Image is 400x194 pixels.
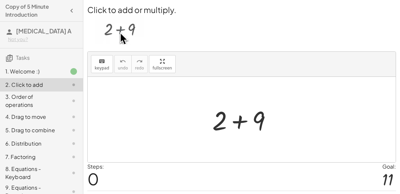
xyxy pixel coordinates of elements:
button: redoredo [131,55,148,73]
button: keyboardkeypad [91,55,113,73]
i: Task not started. [70,169,78,177]
div: Goal: [382,163,396,171]
i: keyboard [99,57,105,65]
div: 4. Drag to move [5,113,59,121]
span: [MEDICAL_DATA] A [16,27,71,35]
i: Task not started. [70,97,78,105]
img: acc24cad2d66776ab3378aca534db7173dae579742b331bb719a8ca59f72f8de.webp [95,15,144,44]
span: redo [135,66,144,70]
label: Steps: [87,163,104,170]
i: redo [136,57,143,65]
span: undo [118,66,128,70]
span: Tasks [16,54,30,61]
div: 5. Drag to combine [5,126,59,134]
i: Task finished. [70,67,78,75]
button: fullscreen [149,55,176,73]
span: fullscreen [153,66,172,70]
i: Task not started. [70,126,78,134]
div: 2. Click to add [5,81,59,89]
i: Task not started. [70,81,78,89]
span: 0 [87,169,99,189]
div: Not you? [8,36,78,43]
i: Task not started. [70,140,78,148]
div: 7. Factoring [5,153,59,161]
div: 8. Equations - Keyboard [5,165,59,181]
h4: Copy of 5 Minute Introduction [5,3,66,19]
i: Task not started. [70,153,78,161]
h2: Click to add or multiply. [87,4,396,15]
div: 3. Order of operations [5,93,59,109]
i: undo [120,57,126,65]
span: keypad [95,66,109,70]
div: 6. Distribution [5,140,59,148]
button: undoundo [114,55,132,73]
div: 1. Welcome :) [5,67,59,75]
i: Task not started. [70,113,78,121]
